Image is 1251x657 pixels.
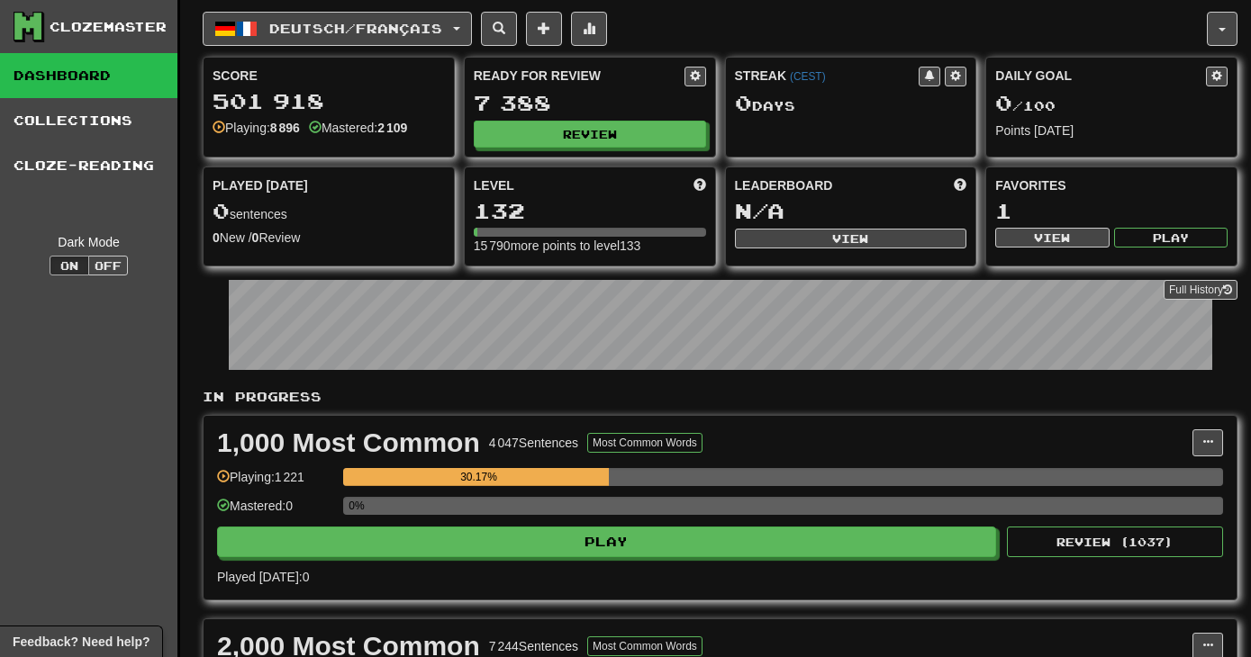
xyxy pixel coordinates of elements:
[270,121,300,135] strong: 8 896
[474,200,706,222] div: 132
[571,12,607,46] button: More stats
[213,67,445,85] div: Score
[213,176,308,194] span: Played [DATE]
[213,90,445,112] div: 501 918
[13,633,150,651] span: Open feedback widget
[217,429,480,456] div: 1,000 Most Common
[474,67,684,85] div: Ready for Review
[995,176,1228,194] div: Favorites
[213,198,230,223] span: 0
[377,121,407,135] strong: 2 109
[50,18,167,36] div: Clozemaster
[587,433,703,453] button: Most Common Words
[50,256,89,275] button: On
[213,200,445,223] div: sentences
[217,526,996,557] button: Play
[217,468,334,498] div: Playing: 1 221
[269,21,442,36] span: Deutsch / Français
[735,90,752,115] span: 0
[1164,280,1237,300] a: Full History
[14,233,164,251] div: Dark Mode
[995,67,1206,86] div: Daily Goal
[474,92,706,114] div: 7 388
[474,237,706,255] div: 15 790 more points to level 133
[474,121,706,148] button: Review
[203,12,472,46] button: Deutsch/Français
[735,198,784,223] span: N/A
[481,12,517,46] button: Search sentences
[1007,526,1223,557] button: Review (1037)
[252,230,259,245] strong: 0
[995,98,1056,113] span: / 100
[213,119,300,137] div: Playing:
[217,570,309,584] span: Played [DATE]: 0
[693,176,706,194] span: Score more points to level up
[88,256,128,275] button: Off
[735,229,967,248] button: View
[995,228,1109,247] button: View
[489,434,578,452] div: 4 047 Sentences
[203,388,1237,406] p: In Progress
[349,468,609,486] div: 30.17%
[474,176,514,194] span: Level
[995,200,1228,222] div: 1
[213,230,220,245] strong: 0
[790,70,826,83] a: (CEST)
[995,90,1012,115] span: 0
[735,176,833,194] span: Leaderboard
[217,497,334,526] div: Mastered: 0
[735,92,967,115] div: Day s
[587,636,703,656] button: Most Common Words
[489,637,578,655] div: 7 244 Sentences
[213,229,445,247] div: New / Review
[735,67,920,85] div: Streak
[995,121,1228,139] div: Points [DATE]
[954,176,966,194] span: This week in points, UTC
[1114,228,1228,247] button: Play
[309,119,407,137] div: Mastered:
[526,12,562,46] button: Add sentence to collection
